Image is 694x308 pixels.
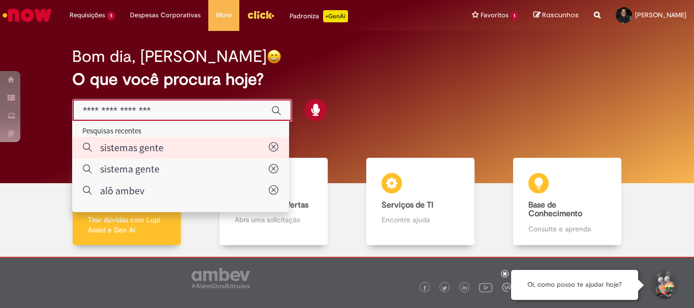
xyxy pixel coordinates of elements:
[247,7,274,22] img: click_logo_yellow_360x200.png
[192,268,250,288] img: logo_footer_ambev_rotulo_gray.png
[347,158,494,246] a: Serviços de TI Encontre ajuda
[462,285,467,291] img: logo_footer_linkedin.png
[528,200,582,219] b: Base de Conhecimento
[267,49,281,64] img: happy-face.png
[494,158,641,246] a: Base de Conhecimento Consulte e aprenda
[382,215,459,225] p: Encontre ajuda
[511,12,518,20] span: 1
[290,10,348,22] div: Padroniza
[107,12,115,20] span: 1
[442,286,447,291] img: logo_footer_twitter.png
[53,158,200,246] a: Tirar dúvidas Tirar dúvidas com Lupi Assist e Gen Ai
[422,286,427,291] img: logo_footer_facebook.png
[130,10,201,20] span: Despesas Corporativas
[72,71,622,88] h2: O que você procura hoje?
[216,10,232,20] span: More
[323,10,348,22] p: +GenAi
[382,200,433,210] b: Serviços de TI
[1,5,53,25] img: ServiceNow
[235,215,312,225] p: Abra uma solicitação
[72,48,267,65] h2: Bom dia, [PERSON_NAME]
[528,224,606,234] p: Consulte e aprenda
[88,215,165,235] p: Tirar dúvidas com Lupi Assist e Gen Ai
[70,10,105,20] span: Requisições
[542,10,579,20] span: Rascunhos
[648,270,679,300] button: Iniciar Conversa de Suporte
[511,270,638,300] div: Oi, como posso te ajudar hoje?
[533,11,579,20] a: Rascunhos
[479,281,492,294] img: logo_footer_youtube.png
[502,283,511,292] img: logo_footer_workplace.png
[635,11,686,19] span: [PERSON_NAME]
[481,10,509,20] span: Favoritos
